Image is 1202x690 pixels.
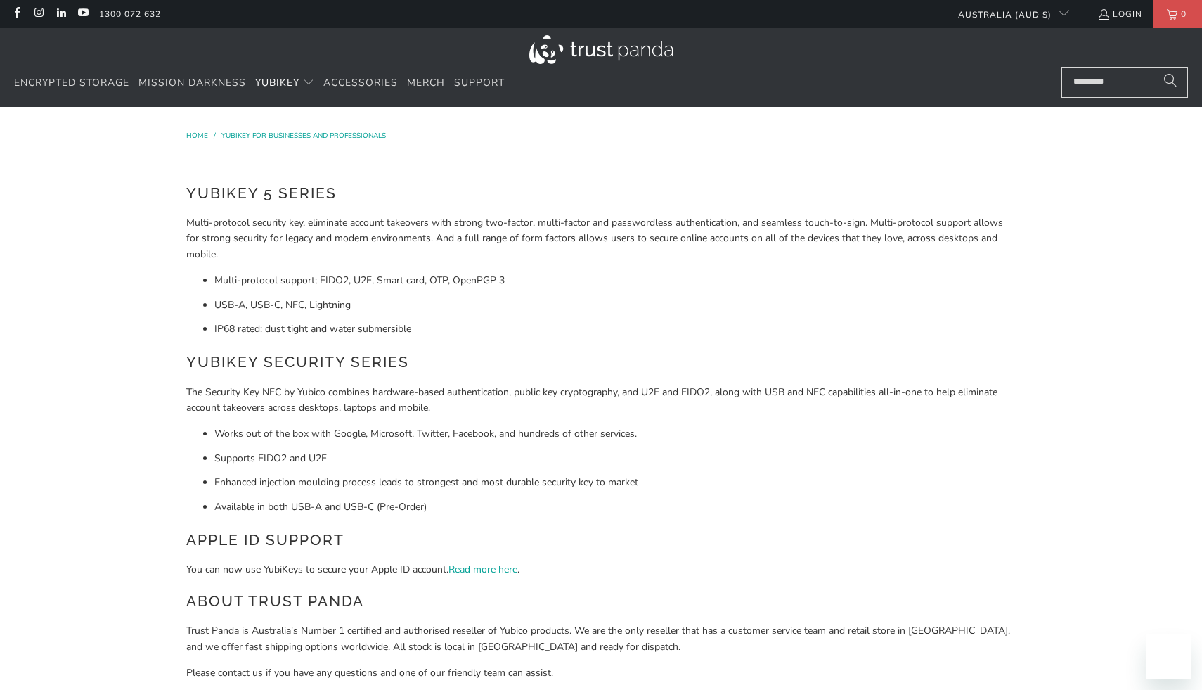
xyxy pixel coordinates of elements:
[323,76,398,89] span: Accessories
[214,273,1016,288] li: Multi-protocol support; FIDO2, U2F, Smart card, OTP, OpenPGP 3
[214,426,1016,442] li: Works out of the box with Google, Microsoft, Twitter, Facebook, and hundreds of other services.
[214,131,216,141] span: /
[255,76,299,89] span: YubiKey
[214,298,1016,313] li: USB-A, USB-C, NFC, Lightning
[14,67,505,100] nav: Translation missing: en.navigation.header.main_nav
[186,623,1016,655] p: Trust Panda is Australia's Number 1 certified and authorised reseller of Yubico products. We are ...
[214,475,1016,490] li: Enhanced injection moulding process leads to strongest and most durable security key to market
[186,590,1016,613] h2: About Trust Panda
[186,182,1016,205] h2: YubiKey 5 Series
[99,6,161,22] a: 1300 072 632
[186,562,1016,577] p: You can now use YubiKeys to secure your Apple ID account. .
[1153,67,1188,98] button: Search
[448,563,517,576] a: Read more here
[221,131,386,141] a: YubiKey for Businesses and Professionals
[1146,634,1191,679] iframe: Button to launch messaging window
[186,215,1016,262] p: Multi-protocol security key, eliminate account takeovers with strong two-factor, multi-factor and...
[214,451,1016,466] li: Supports FIDO2 and U2F
[1097,6,1142,22] a: Login
[55,8,67,20] a: Trust Panda Australia on LinkedIn
[255,67,314,100] summary: YubiKey
[186,665,1016,681] p: Please contact us if you have any questions and one of our friendly team can assist.
[529,35,673,64] img: Trust Panda Australia
[214,321,1016,337] li: IP68 rated: dust tight and water submersible
[186,385,1016,416] p: The Security Key NFC by Yubico combines hardware-based authentication, public key cryptography, a...
[77,8,89,20] a: Trust Panda Australia on YouTube
[138,67,246,100] a: Mission Darkness
[407,76,445,89] span: Merch
[11,8,22,20] a: Trust Panda Australia on Facebook
[32,8,44,20] a: Trust Panda Australia on Instagram
[1061,67,1188,98] input: Search...
[323,67,398,100] a: Accessories
[407,67,445,100] a: Merch
[214,499,1016,515] li: Available in both USB-A and USB-C (Pre-Order)
[14,76,129,89] span: Encrypted Storage
[186,131,208,141] span: Home
[14,67,129,100] a: Encrypted Storage
[186,529,1016,551] h2: Apple ID Support
[186,351,1016,373] h2: YubiKey Security Series
[454,76,505,89] span: Support
[138,76,246,89] span: Mission Darkness
[186,131,210,141] a: Home
[454,67,505,100] a: Support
